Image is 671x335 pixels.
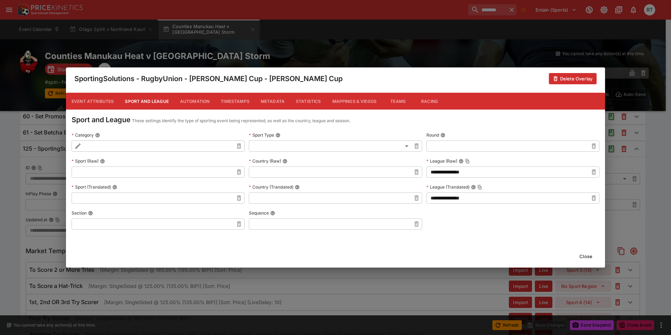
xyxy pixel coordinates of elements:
p: Sport (Raw) [72,158,99,164]
button: Sequence [270,211,275,216]
button: Category [95,133,100,138]
h4: Sport and League [72,115,131,124]
button: Sport (Raw) [100,159,105,164]
p: Sequence [249,210,269,216]
button: Metadata [255,93,290,110]
button: Copy To Clipboard [477,185,482,190]
button: Country (Raw) [283,159,287,164]
button: Teams [382,93,414,110]
p: League (Translated) [426,184,470,190]
p: Category [72,132,94,138]
button: Delete Overlay [549,73,597,84]
button: Racing [414,93,445,110]
button: Sport and League [119,93,174,110]
button: Close [575,251,597,262]
button: Section [88,211,93,216]
button: Sport (Translated) [112,185,117,190]
p: Country (Raw) [249,158,281,164]
button: Copy To Clipboard [465,159,470,164]
button: Event Attributes [66,93,119,110]
button: Round [440,133,445,138]
h4: SportingSolutions - RugbyUnion - [PERSON_NAME] Cup - [PERSON_NAME] Cup [74,74,343,83]
button: Country (Translated) [295,185,300,190]
p: These settings identify the type of sporting event being represented, as well as the country, lea... [132,117,350,124]
p: League (Raw) [426,158,457,164]
p: Sport (Translated) [72,184,111,190]
p: Country (Translated) [249,184,293,190]
button: League (Translated)Copy To Clipboard [471,185,476,190]
p: Section [72,210,87,216]
p: Sport Type [249,132,274,138]
button: Statistics [290,93,327,110]
button: League (Raw)Copy To Clipboard [459,159,464,164]
button: Automation [174,93,215,110]
button: Mappings & Videos [327,93,383,110]
button: Timestamps [215,93,255,110]
button: Sport Type [275,133,280,138]
p: Round [426,132,439,138]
